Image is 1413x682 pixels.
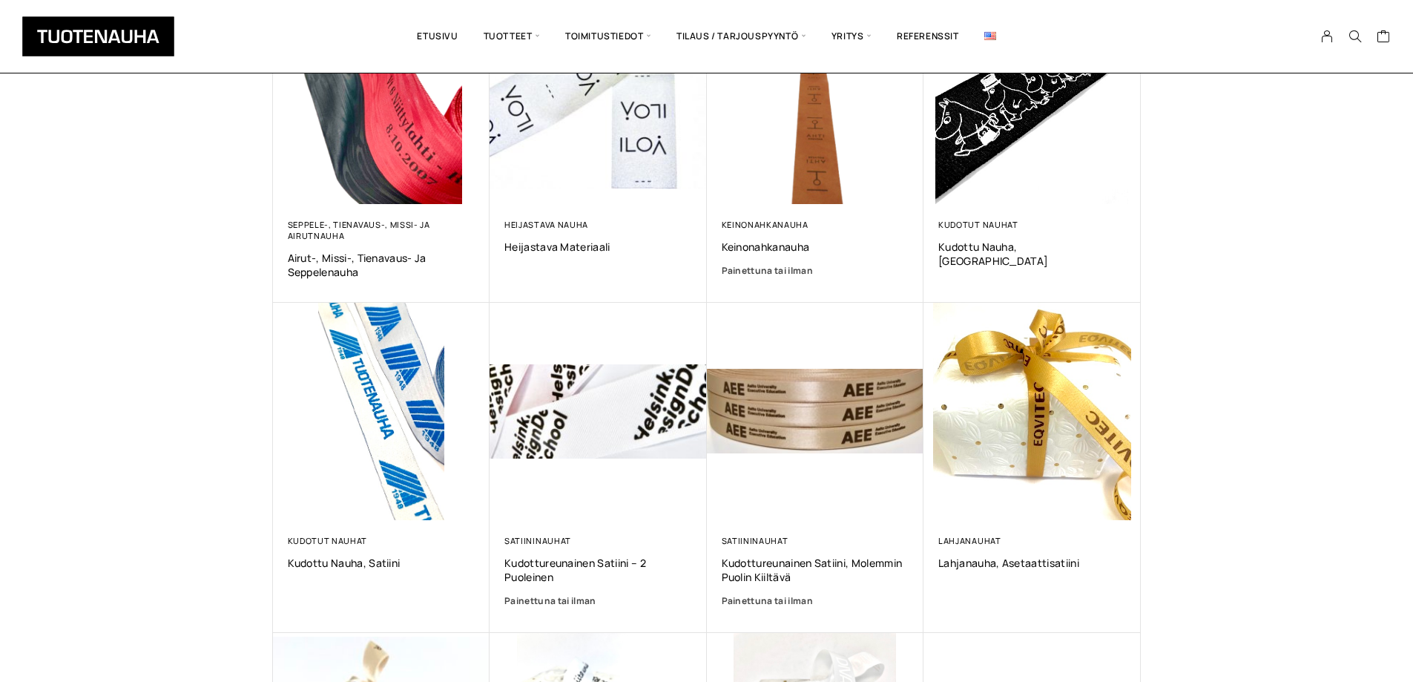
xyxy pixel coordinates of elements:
[819,11,884,62] span: Yritys
[938,240,1126,268] a: Kudottu nauha, [GEOGRAPHIC_DATA]
[938,556,1126,570] a: Lahjanauha, asetaattisatiini
[722,594,814,607] b: Painettuna tai ilman
[722,556,909,584] a: Kudottureunainen satiini, molemmin puolin kiiltävä
[722,264,814,277] strong: Painettuna tai ilman
[938,219,1018,230] a: Kudotut nauhat
[722,219,808,230] a: Keinonahkanauha
[722,263,909,278] a: Painettuna tai ilman
[288,535,368,546] a: Kudotut nauhat
[1341,30,1369,43] button: Search
[504,535,571,546] a: Satiininauhat
[884,11,972,62] a: Referenssit
[504,594,692,609] a: Painettuna tai ilman
[938,535,1001,546] a: Lahjanauhat
[404,11,470,62] a: Etusivu
[471,11,553,62] span: Tuotteet
[504,556,692,584] a: Kudottureunainen satiini – 2 puoleinen
[722,594,909,609] a: Painettuna tai ilman
[722,535,788,546] a: Satiininauhat
[1313,30,1342,43] a: My Account
[984,32,996,40] img: English
[288,251,475,279] a: Airut-, missi-, tienavaus- ja seppelenauha
[722,240,909,254] a: Keinonahkanauha
[504,240,692,254] a: Heijastava materiaali
[664,11,819,62] span: Tilaus / Tarjouspyyntö
[288,219,430,241] a: Seppele-, tienavaus-, missi- ja airutnauha
[504,219,588,230] a: Heijastava nauha
[288,556,475,570] a: Kudottu nauha, satiini
[1377,29,1391,47] a: Cart
[22,16,174,56] img: Tuotenauha Oy
[553,11,664,62] span: Toimitustiedot
[504,594,596,607] b: Painettuna tai ilman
